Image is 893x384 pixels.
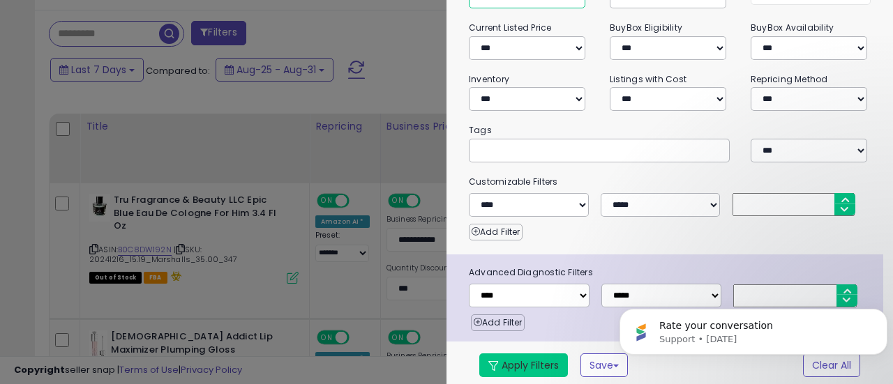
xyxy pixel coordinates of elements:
[751,22,834,33] small: BuyBox Availability
[614,279,893,377] iframe: Intercom notifications message
[469,224,523,240] button: Add Filter
[610,22,682,33] small: BuyBox Eligibility
[458,265,883,280] span: Advanced Diagnostic Filters
[458,123,881,138] small: Tags
[479,353,568,377] button: Apply Filters
[469,22,551,33] small: Current Listed Price
[471,314,525,331] button: Add Filter
[458,174,881,190] small: Customizable Filters
[610,73,686,85] small: Listings with Cost
[469,73,509,85] small: Inventory
[580,353,628,377] button: Save
[751,73,828,85] small: Repricing Method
